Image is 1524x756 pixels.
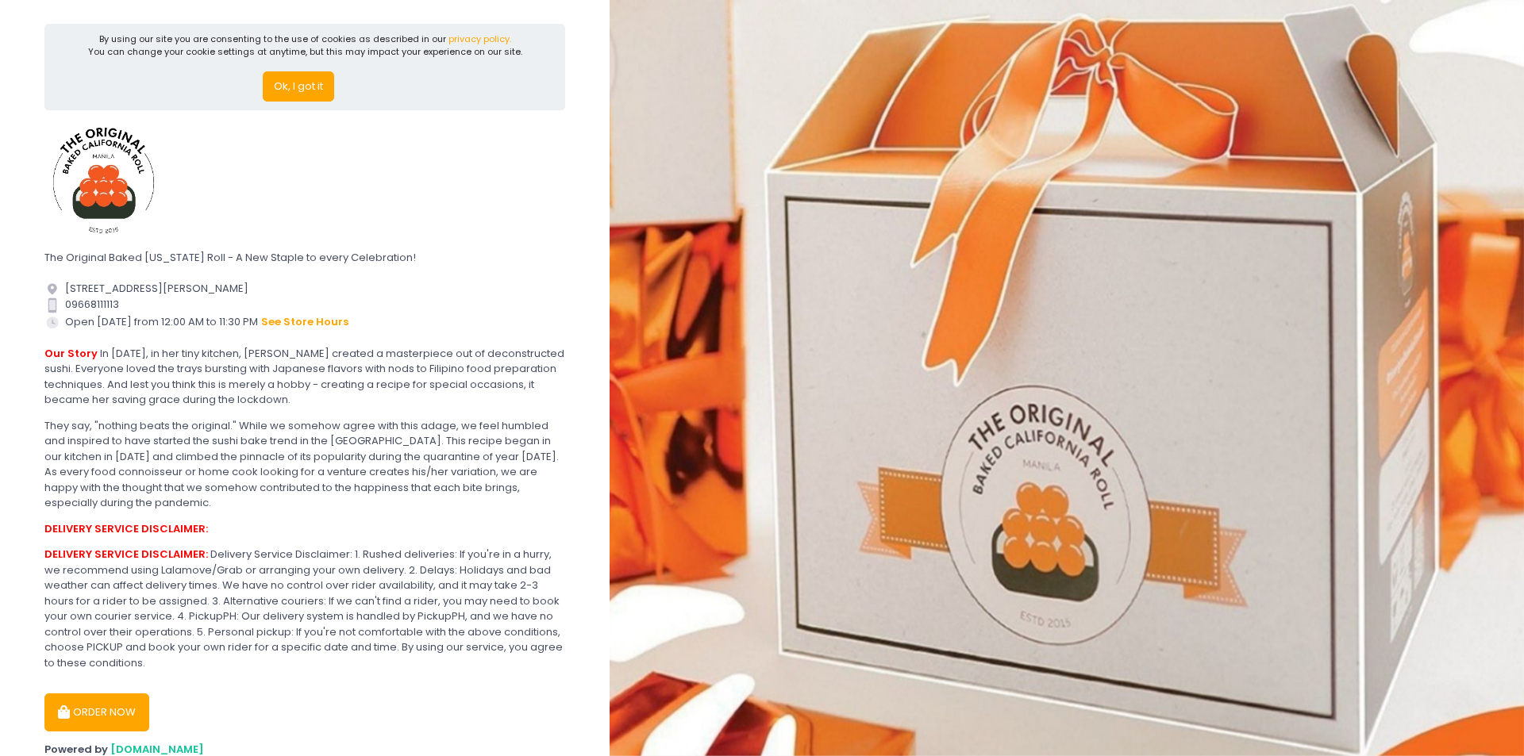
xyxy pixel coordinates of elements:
button: see store hours [260,313,349,331]
button: ORDER NOW [44,693,149,731]
b: DELIVERY SERVICE DISCLAIMER: [44,547,208,562]
div: The Original Baked [US_STATE] Roll - A New Staple to every Celebration! [44,250,565,266]
div: 09668111113 [44,297,565,313]
button: Ok, I got it [263,71,334,102]
div: They say, "nothing beats the original." While we somehow agree with this adage, we feel humbled a... [44,418,565,511]
b: Our Story [44,346,98,361]
div: [STREET_ADDRESS][PERSON_NAME] [44,281,565,297]
div: Open [DATE] from 12:00 AM to 11:30 PM [44,313,565,331]
div: Delivery Service Disclaimer: 1. Rushed deliveries: If you're in a hurry, we recommend using Lalam... [44,547,565,670]
b: DELIVERY SERVICE DISCLAIMER: [44,521,208,536]
img: The Original Baked California Roll [44,121,164,240]
a: privacy policy. [448,33,511,45]
div: By using our site you are consenting to the use of cookies as described in our You can change you... [88,33,522,59]
div: In [DATE], in her tiny kitchen, [PERSON_NAME] created a masterpiece out of deconstructed sushi. E... [44,346,565,408]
